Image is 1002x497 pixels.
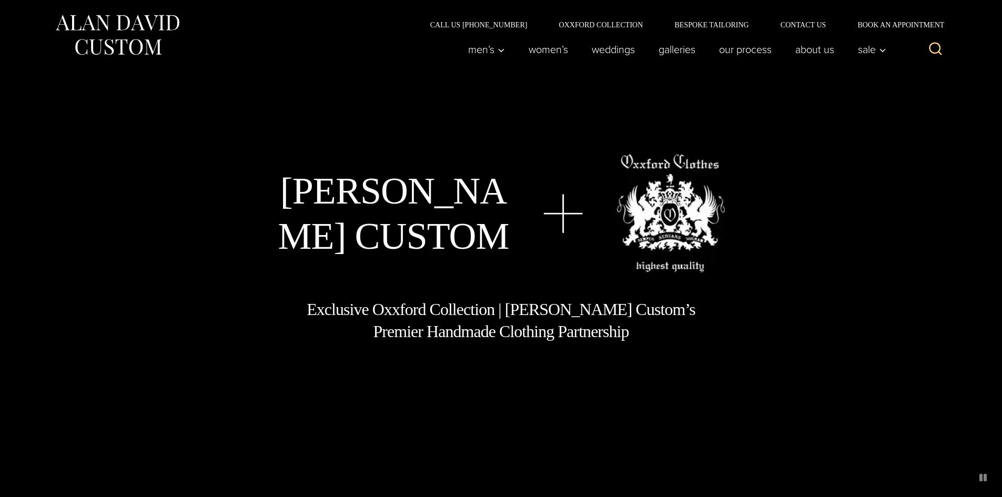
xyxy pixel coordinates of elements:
button: pause animated background image [975,469,991,486]
span: Men’s [468,44,505,55]
img: oxxford clothes, highest quality [616,154,725,272]
a: About Us [783,39,846,60]
a: Oxxford Collection [543,21,659,28]
img: Alan David Custom [54,12,180,58]
a: weddings [580,39,646,60]
a: Our Process [707,39,783,60]
a: Bespoke Tailoring [659,21,764,28]
span: Sale [858,44,886,55]
h1: Exclusive Oxxford Collection | [PERSON_NAME] Custom’s Premier Handmade Clothing Partnership [306,299,696,342]
button: View Search Form [923,37,948,62]
nav: Primary Navigation [456,39,892,60]
a: Women’s [517,39,580,60]
nav: Secondary Navigation [414,21,948,28]
h1: [PERSON_NAME] Custom [277,168,510,259]
a: Galleries [646,39,707,60]
a: Book an Appointment [842,21,948,28]
a: Contact Us [765,21,842,28]
a: Call Us [PHONE_NUMBER] [414,21,543,28]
